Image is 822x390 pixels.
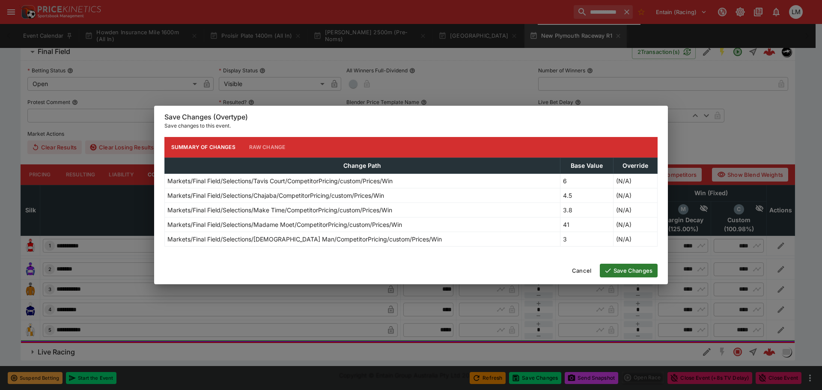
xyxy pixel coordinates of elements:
td: 3.8 [560,202,613,217]
p: Save changes to this event. [164,122,658,130]
button: Raw Change [242,137,292,158]
td: (N/A) [613,188,657,202]
h6: Save Changes (Overtype) [164,113,658,122]
button: Summary of Changes [164,137,242,158]
th: Change Path [165,158,560,173]
td: (N/A) [613,217,657,232]
p: Markets/Final Field/Selections/Make Time/CompetitorPricing/custom/Prices/Win [167,205,392,214]
button: Save Changes [600,264,658,277]
td: 3 [560,232,613,246]
td: (N/A) [613,173,657,188]
td: (N/A) [613,202,657,217]
p: Markets/Final Field/Selections/Madame Moet/CompetitorPricing/custom/Prices/Win [167,220,402,229]
td: 41 [560,217,613,232]
td: (N/A) [613,232,657,246]
button: Cancel [567,264,596,277]
p: Markets/Final Field/Selections/Chajaba/CompetitorPricing/custom/Prices/Win [167,191,384,200]
th: Override [613,158,657,173]
th: Base Value [560,158,613,173]
td: 6 [560,173,613,188]
td: 4.5 [560,188,613,202]
p: Markets/Final Field/Selections/[DEMOGRAPHIC_DATA] Man/CompetitorPricing/custom/Prices/Win [167,235,442,244]
p: Markets/Final Field/Selections/Tavis Court/CompetitorPricing/custom/Prices/Win [167,176,393,185]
